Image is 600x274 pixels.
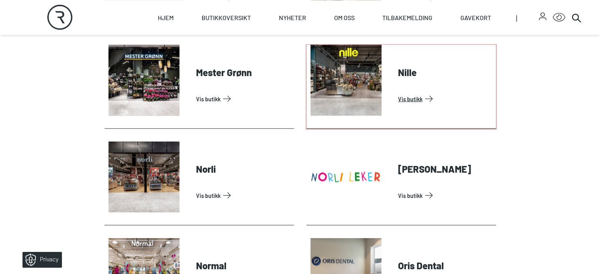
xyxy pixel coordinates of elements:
[196,189,291,201] a: Vis Butikk: Norli
[553,11,565,24] button: Open Accessibility Menu
[8,249,72,270] iframe: Manage Preferences
[196,92,291,105] a: Vis Butikk: Mester Grønn
[398,92,493,105] a: Vis Butikk: Nille
[398,189,493,201] a: Vis Butikk: Norli Leker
